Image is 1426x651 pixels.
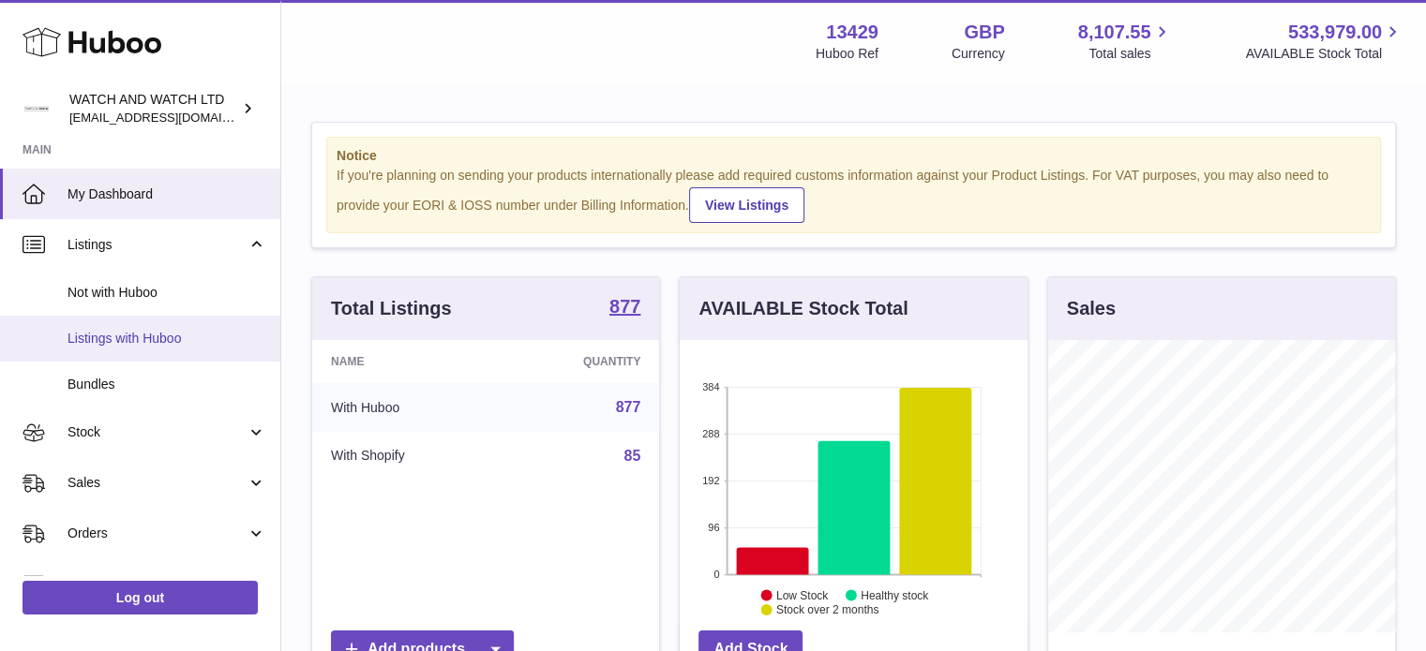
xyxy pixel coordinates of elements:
text: 96 [709,522,720,533]
a: 877 [609,297,640,319]
h3: Sales [1067,296,1116,321]
strong: 13429 [826,20,878,45]
span: Sales [68,474,247,492]
text: 0 [714,569,720,580]
text: Low Stock [776,588,829,601]
div: WATCH AND WATCH LTD [69,91,238,126]
span: Not with Huboo [68,284,266,302]
td: With Huboo [312,383,500,432]
text: Stock over 2 months [776,603,878,616]
span: 8,107.55 [1078,20,1151,45]
span: Listings [68,236,247,254]
span: [EMAIL_ADDRESS][DOMAIN_NAME] [69,110,276,125]
span: AVAILABLE Stock Total [1245,45,1403,63]
h3: Total Listings [331,296,452,321]
a: 85 [624,448,641,464]
div: Huboo Ref [816,45,878,63]
text: 288 [702,428,719,439]
a: 877 [616,399,641,415]
span: Stock [68,423,247,441]
span: Total sales [1088,45,1172,63]
img: internalAdmin-13429@internal.huboo.com [23,95,51,123]
span: My Dashboard [68,185,266,203]
a: Log out [23,581,258,614]
a: 8,107.55 Total sales [1078,20,1173,63]
a: 533,979.00 AVAILABLE Stock Total [1245,20,1403,63]
span: 533,979.00 [1288,20,1382,45]
strong: GBP [964,20,1004,45]
strong: 877 [609,297,640,316]
text: Healthy stock [861,588,929,601]
div: Currency [952,45,1005,63]
td: With Shopify [312,432,500,481]
th: Quantity [500,340,660,383]
text: 384 [702,381,719,392]
text: 192 [702,475,719,486]
span: Bundles [68,376,266,393]
strong: Notice [337,147,1371,165]
span: Orders [68,525,247,542]
h3: AVAILABLE Stock Total [698,296,908,321]
a: View Listings [689,187,804,223]
div: If you're planning on sending your products internationally please add required customs informati... [337,167,1371,223]
th: Name [312,340,500,383]
span: Usage [68,575,266,593]
span: Listings with Huboo [68,330,266,348]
